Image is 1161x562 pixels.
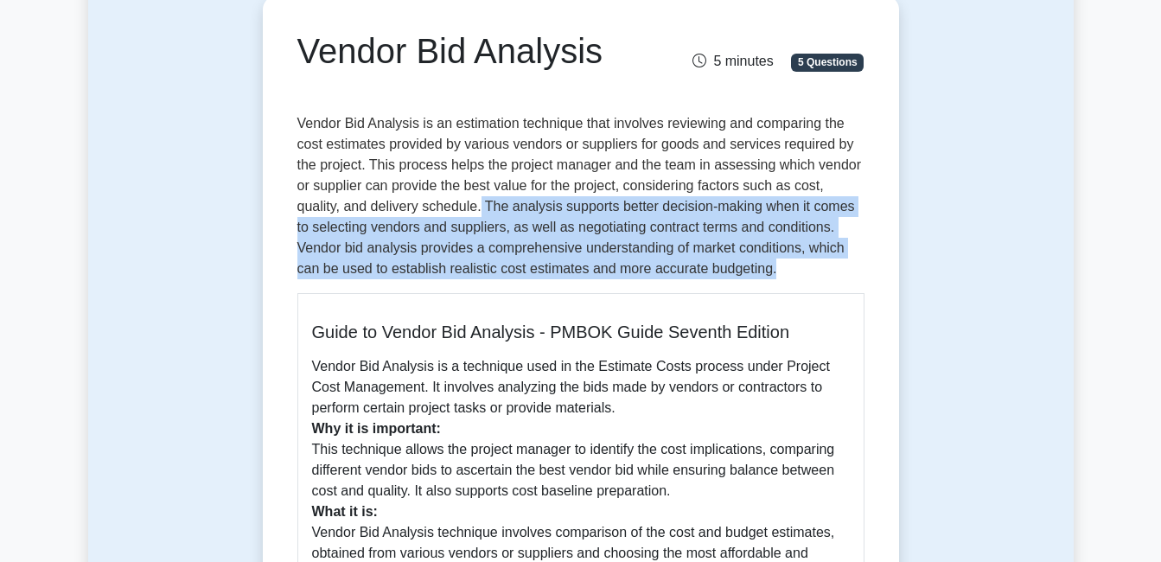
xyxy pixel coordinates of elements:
[297,113,864,279] p: Vendor Bid Analysis is an estimation technique that involves reviewing and comparing the cost est...
[312,322,850,342] h5: Guide to Vendor Bid Analysis - PMBOK Guide Seventh Edition
[312,421,441,436] b: Why it is important:
[312,504,378,519] b: What it is:
[297,30,668,72] h1: Vendor Bid Analysis
[692,54,773,68] span: 5 minutes
[791,54,864,71] span: 5 Questions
